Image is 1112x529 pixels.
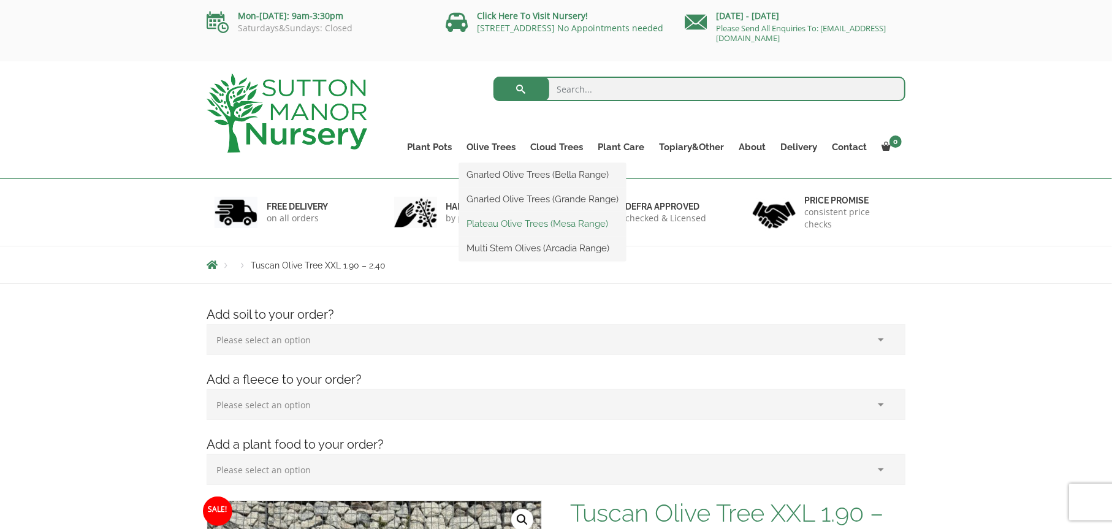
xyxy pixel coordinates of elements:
p: by professionals [446,212,514,224]
a: 0 [874,139,905,156]
h4: Add a fleece to your order? [197,370,915,389]
h4: Add soil to your order? [197,305,915,324]
img: 4.jpg [753,194,796,231]
a: Gnarled Olive Trees (Grande Range) [459,190,626,208]
a: Please Send All Enquiries To: [EMAIL_ADDRESS][DOMAIN_NAME] [716,23,886,44]
a: Gnarled Olive Trees (Bella Range) [459,166,626,184]
a: Olive Trees [459,139,523,156]
h6: hand picked [446,201,514,212]
a: Click Here To Visit Nursery! [477,10,588,21]
p: Mon-[DATE]: 9am-3:30pm [207,9,427,23]
a: Topiary&Other [652,139,731,156]
a: Multi Stem Olives (Arcadia Range) [459,239,626,257]
h6: Price promise [805,195,898,206]
nav: Breadcrumbs [207,260,905,270]
p: Saturdays&Sundays: Closed [207,23,427,33]
a: Plateau Olive Trees (Mesa Range) [459,215,626,233]
a: Contact [824,139,874,156]
span: Sale! [203,497,232,526]
span: Tuscan Olive Tree XXL 1.90 – 2.40 [251,261,386,270]
input: Search... [493,77,906,101]
a: About [731,139,773,156]
h4: Add a plant food to your order? [197,435,915,454]
img: logo [207,74,367,153]
a: Cloud Trees [523,139,590,156]
h6: Defra approved [625,201,706,212]
a: Plant Pots [400,139,459,156]
img: 1.jpg [215,197,257,228]
a: Delivery [773,139,824,156]
img: 2.jpg [394,197,437,228]
a: Plant Care [590,139,652,156]
h6: FREE DELIVERY [267,201,328,212]
p: [DATE] - [DATE] [685,9,905,23]
p: consistent price checks [805,206,898,230]
p: on all orders [267,212,328,224]
span: 0 [889,135,902,148]
a: [STREET_ADDRESS] No Appointments needed [477,22,663,34]
p: checked & Licensed [625,212,706,224]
